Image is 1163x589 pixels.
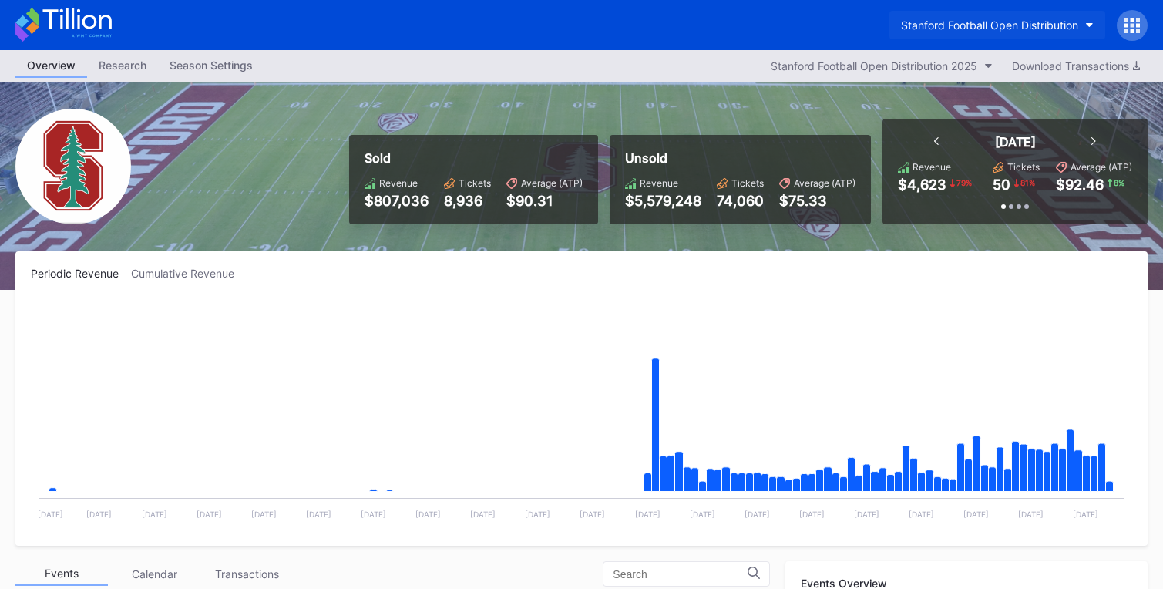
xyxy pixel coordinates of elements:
div: $4,623 [898,177,946,193]
div: 81 % [1019,177,1037,189]
text: [DATE] [963,510,989,519]
text: [DATE] [361,510,386,519]
text: [DATE] [415,510,441,519]
div: Stanford Football Open Distribution [901,19,1078,32]
div: 50 [993,177,1010,193]
div: Download Transactions [1012,59,1140,72]
div: Tickets [1007,161,1040,173]
button: Stanford Football Open Distribution [889,11,1105,39]
div: Cumulative Revenue [131,267,247,280]
div: $5,579,248 [625,193,701,209]
div: 79 % [955,177,973,189]
text: [DATE] [580,510,605,519]
text: [DATE] [854,510,879,519]
text: [DATE] [1073,510,1098,519]
div: $75.33 [779,193,855,209]
text: [DATE] [197,510,222,519]
div: Revenue [379,177,418,189]
div: Revenue [640,177,678,189]
img: Stanford_Football_Secondary.png [15,109,131,224]
div: [DATE] [995,134,1036,150]
text: [DATE] [799,510,825,519]
div: $92.46 [1056,177,1104,193]
svg: Chart title [31,299,1132,530]
div: Season Settings [158,54,264,76]
text: [DATE] [745,510,770,519]
text: [DATE] [1018,510,1044,519]
text: [DATE] [306,510,331,519]
div: Transactions [200,562,293,586]
button: Stanford Football Open Distribution 2025 [763,56,1000,76]
div: 74,060 [717,193,764,209]
div: 8,936 [444,193,491,209]
a: Research [87,54,158,78]
div: $807,036 [365,193,429,209]
button: Download Transactions [1004,56,1148,76]
div: $90.31 [506,193,583,209]
div: Tickets [459,177,491,189]
text: [DATE] [909,510,934,519]
text: [DATE] [251,510,277,519]
div: Sold [365,150,583,166]
div: Calendar [108,562,200,586]
div: Research [87,54,158,76]
a: Overview [15,54,87,78]
div: Periodic Revenue [31,267,131,280]
div: Revenue [913,161,951,173]
text: [DATE] [470,510,496,519]
div: 8 % [1112,177,1126,189]
text: [DATE] [525,510,550,519]
text: [DATE] [38,510,63,519]
text: [DATE] [142,510,167,519]
text: [DATE] [635,510,660,519]
div: Tickets [731,177,764,189]
div: Average (ATP) [1071,161,1132,173]
div: Events [15,562,108,586]
text: [DATE] [690,510,715,519]
a: Season Settings [158,54,264,78]
div: Average (ATP) [794,177,855,189]
input: Search [613,568,748,581]
div: Average (ATP) [521,177,583,189]
text: [DATE] [86,510,112,519]
div: Unsold [625,150,855,166]
div: Stanford Football Open Distribution 2025 [771,59,977,72]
